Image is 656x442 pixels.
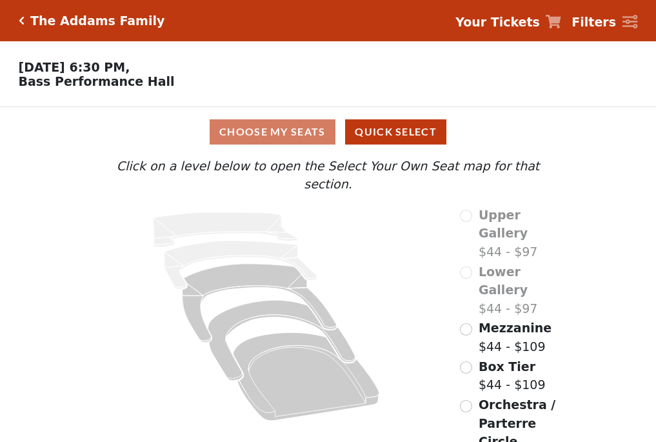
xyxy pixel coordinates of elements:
[479,357,546,394] label: $44 - $109
[30,14,164,28] h5: The Addams Family
[479,319,552,356] label: $44 - $109
[19,16,25,25] a: Click here to go back to filters
[154,212,298,247] path: Upper Gallery - Seats Available: 0
[234,332,380,421] path: Orchestra / Parterre Circle - Seats Available: 125
[479,206,565,261] label: $44 - $97
[164,241,317,289] path: Lower Gallery - Seats Available: 0
[345,119,446,145] button: Quick Select
[455,13,561,32] a: Your Tickets
[91,157,564,194] p: Click on a level below to open the Select Your Own Seat map for that section.
[479,265,528,297] span: Lower Gallery
[479,359,535,374] span: Box Tier
[455,15,540,29] strong: Your Tickets
[572,13,637,32] a: Filters
[572,15,616,29] strong: Filters
[479,208,528,241] span: Upper Gallery
[479,263,565,318] label: $44 - $97
[479,321,552,335] span: Mezzanine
